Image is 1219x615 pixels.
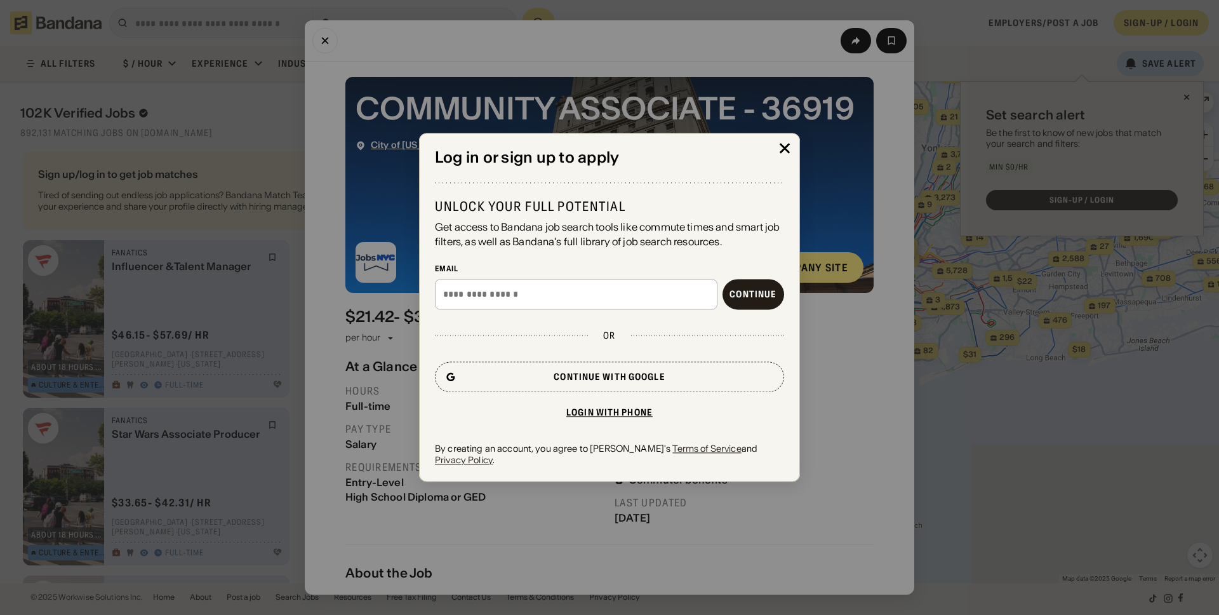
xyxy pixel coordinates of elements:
[435,149,784,167] div: Log in or sign up to apply
[554,372,665,381] div: Continue with Google
[672,443,741,454] a: Terms of Service
[435,443,784,466] div: By creating an account, you agree to [PERSON_NAME]'s and .
[435,199,784,215] div: Unlock your full potential
[435,220,784,249] div: Get access to Bandana job search tools like commute times and smart job filters, as well as Banda...
[603,330,615,341] div: or
[566,408,653,417] div: Login with phone
[435,264,784,274] div: Email
[435,454,493,466] a: Privacy Policy
[729,290,776,299] div: Continue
